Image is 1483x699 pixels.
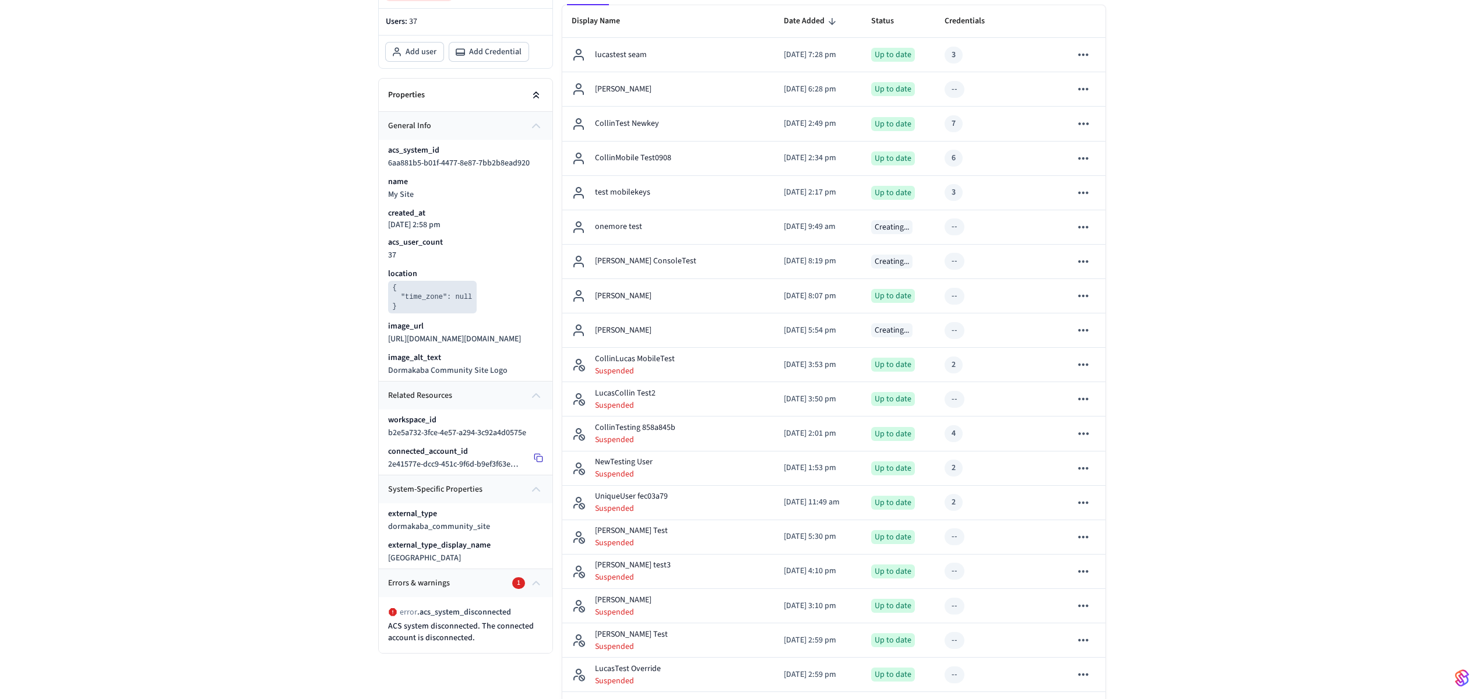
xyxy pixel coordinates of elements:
[952,462,956,474] div: 2
[388,390,452,402] span: related resources
[595,83,651,96] p: [PERSON_NAME]
[952,290,957,302] div: --
[784,49,853,61] p: [DATE] 7:28 pm
[388,458,523,470] span: 2e41577e-dcc9-451c-9f6d-b9ef3f63ee07
[379,503,552,569] div: system-specific properties
[449,43,529,61] button: Add Credential
[784,393,853,405] p: [DATE] 3:50 pm
[595,675,661,687] p: Suspended
[784,221,853,233] p: [DATE] 9:49 am
[952,83,957,96] div: --
[388,483,482,496] span: system-specific properties
[595,525,668,537] p: [PERSON_NAME] Test
[871,668,915,682] div: Up to date
[388,157,530,169] span: 6aa881b5-b01f-4477-8e87-7bb2b8ead920
[784,462,853,474] p: [DATE] 1:53 pm
[595,221,642,233] p: onemore test
[388,333,521,345] span: [URL][DOMAIN_NAME][DOMAIN_NAME]
[784,496,853,509] p: [DATE] 11:49 am
[379,382,552,409] button: related resources
[388,236,443,248] p: acs_user_count
[388,539,491,551] p: external_type_display_name
[952,221,957,233] div: --
[952,634,957,647] div: --
[388,446,468,457] p: connected_account_id
[388,144,439,156] p: acs_system_id
[388,427,526,439] span: b2e5a732-3fce-4e57-a294-3c92a4d0575e
[595,290,651,302] p: [PERSON_NAME]
[871,186,915,200] div: Up to date
[388,320,424,332] p: image_url
[388,120,431,132] span: general info
[952,669,957,681] div: --
[871,392,915,406] div: Up to date
[952,255,957,267] div: --
[388,89,425,101] h2: Properties
[871,599,915,613] div: Up to date
[784,634,853,647] p: [DATE] 2:59 pm
[784,565,853,577] p: [DATE] 4:10 pm
[952,496,956,509] div: 2
[595,353,675,365] p: CollinLucas MobileTest
[871,564,915,578] div: Up to date
[871,289,915,303] div: Up to date
[388,577,450,589] span: Errors & warnings
[871,323,913,337] div: Creating...
[595,324,651,337] p: [PERSON_NAME]
[952,359,956,371] div: 2
[595,594,651,606] p: [PERSON_NAME]
[388,281,477,313] pre: { "time_zone": null }
[595,571,671,583] p: Suspended
[388,352,441,363] p: image_alt_text
[784,83,853,96] p: [DATE] 6:28 pm
[784,600,853,612] p: [DATE] 3:10 pm
[784,186,853,199] p: [DATE] 2:17 pm
[784,12,840,30] span: Date Added
[595,422,675,434] p: CollinTesting 858a845b
[388,176,408,188] p: name
[871,12,909,30] span: Status
[595,468,653,480] p: Suspended
[388,249,396,261] span: 37
[379,569,552,597] button: Errors & warnings1
[595,387,656,400] p: LucasCollin Test2
[406,46,436,58] span: Add user
[388,414,436,426] p: workspace_id
[388,620,543,644] p: ACS system disconnected. The connected account is disconnected.
[952,324,957,337] div: --
[379,597,552,653] div: Errors & warnings1
[1455,669,1469,687] img: SeamLogoGradient.69752ec5.svg
[595,118,659,130] p: CollinTest Newkey
[595,456,653,468] p: NewTesting User
[572,12,635,30] span: Display Name
[379,409,552,475] div: related resources
[379,112,552,140] button: general info
[595,152,671,164] p: CollinMobile Test0908
[388,268,417,280] p: location
[784,290,853,302] p: [DATE] 8:07 pm
[871,496,915,510] div: Up to date
[871,255,913,269] div: Creating...
[469,46,522,58] span: Add Credential
[595,503,668,514] p: Suspended
[871,358,915,372] div: Up to date
[512,577,525,589] div: 1
[871,427,915,441] div: Up to date
[784,669,853,681] p: [DATE] 2:59 pm
[952,565,957,577] div: --
[784,531,853,543] p: [DATE] 5:30 pm
[952,393,957,405] div: --
[784,324,853,337] p: [DATE] 5:54 pm
[871,117,915,131] div: Up to date
[871,220,913,234] div: Creating...
[595,186,650,199] p: test mobilekeys
[595,255,696,267] p: [PERSON_NAME] ConsoleTest
[595,49,647,61] p: lucastest seam
[871,633,915,647] div: Up to date
[595,490,668,503] p: UniqueUser fec03a79
[595,629,668,641] p: [PERSON_NAME] Test
[386,16,545,28] p: Users:
[952,118,956,130] div: 7
[871,151,915,165] div: Up to date
[595,434,675,446] p: Suspended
